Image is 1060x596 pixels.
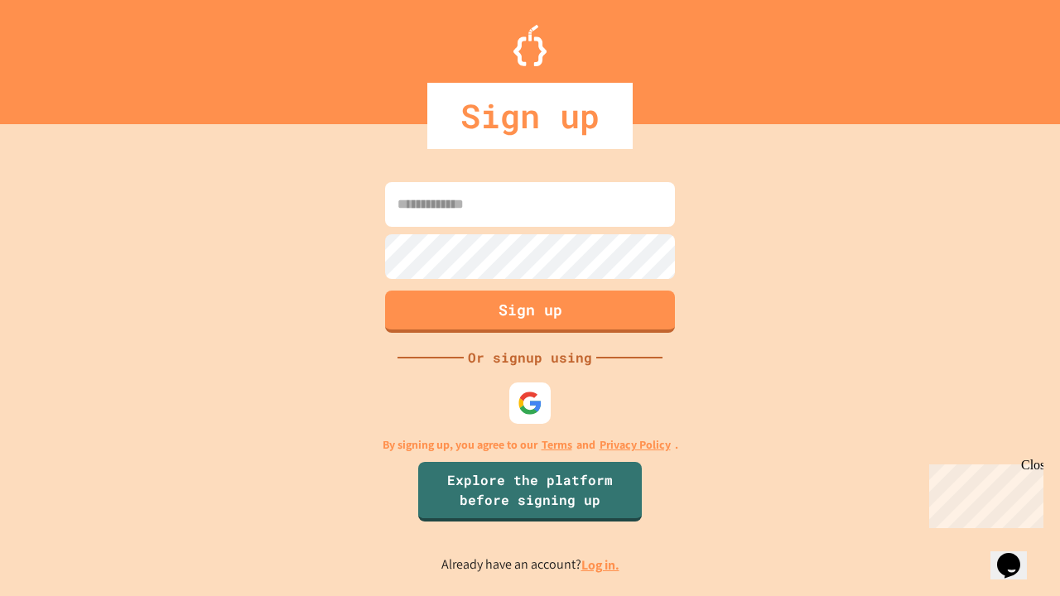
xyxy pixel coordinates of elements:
[7,7,114,105] div: Chat with us now!Close
[464,348,596,368] div: Or signup using
[600,436,671,454] a: Privacy Policy
[923,458,1043,528] iframe: chat widget
[581,556,619,574] a: Log in.
[427,83,633,149] div: Sign up
[542,436,572,454] a: Terms
[383,436,678,454] p: By signing up, you agree to our and .
[418,462,642,521] a: Explore the platform before signing up
[385,291,675,333] button: Sign up
[441,555,619,575] p: Already have an account?
[513,25,547,66] img: Logo.svg
[518,391,542,416] img: google-icon.svg
[990,530,1043,579] iframe: chat widget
